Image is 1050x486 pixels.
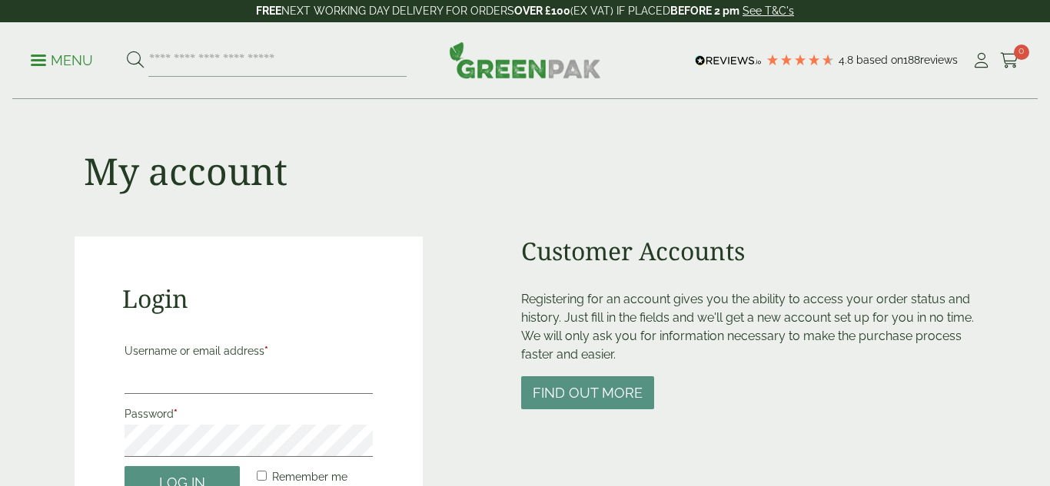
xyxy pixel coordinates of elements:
strong: OVER £100 [514,5,570,17]
a: 0 [1000,49,1019,72]
span: 188 [903,54,920,66]
div: 4.79 Stars [766,53,835,67]
a: See T&C's [743,5,794,17]
i: Cart [1000,53,1019,68]
label: Password [125,403,373,425]
strong: BEFORE 2 pm [670,5,739,17]
h1: My account [84,149,287,193]
button: Find out more [521,376,654,409]
a: Find out more [521,386,654,401]
strong: FREE [256,5,281,17]
span: Remember me [272,471,347,483]
span: Based on [856,54,903,66]
p: Menu [31,51,93,70]
p: Registering for an account gives you the ability to access your order status and history. Just fi... [521,290,975,364]
input: Remember me [257,471,267,481]
span: reviews [920,54,958,66]
h2: Login [122,284,375,313]
label: Username or email address [125,340,373,362]
span: 0 [1014,45,1029,60]
img: GreenPak Supplies [449,41,601,78]
h2: Customer Accounts [521,236,975,266]
span: 4.8 [839,54,856,66]
img: REVIEWS.io [695,55,762,66]
a: Menu [31,51,93,67]
i: My Account [972,53,991,68]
